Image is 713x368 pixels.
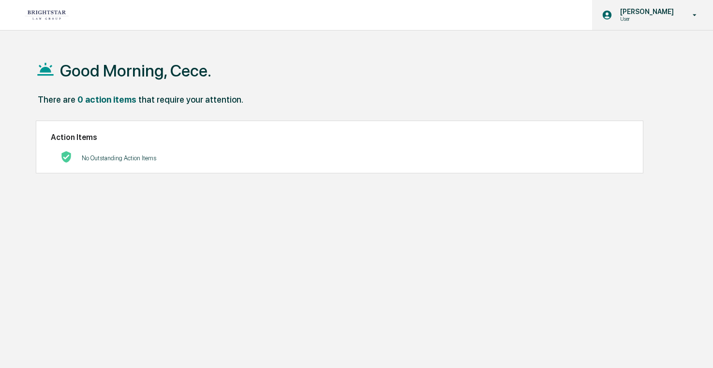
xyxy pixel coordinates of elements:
p: No Outstanding Action Items [82,154,156,162]
img: logo [23,10,70,20]
div: that require your attention. [138,94,243,105]
img: No Actions logo [60,151,72,163]
p: User [612,15,679,22]
span: Pylon [96,34,117,41]
p: [PERSON_NAME] [612,8,679,15]
div: There are [38,94,75,105]
h1: Good Morning, Cece. [60,61,211,80]
a: Powered byPylon [68,33,117,41]
h2: Action Items [51,133,628,142]
div: 0 action items [77,94,136,105]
